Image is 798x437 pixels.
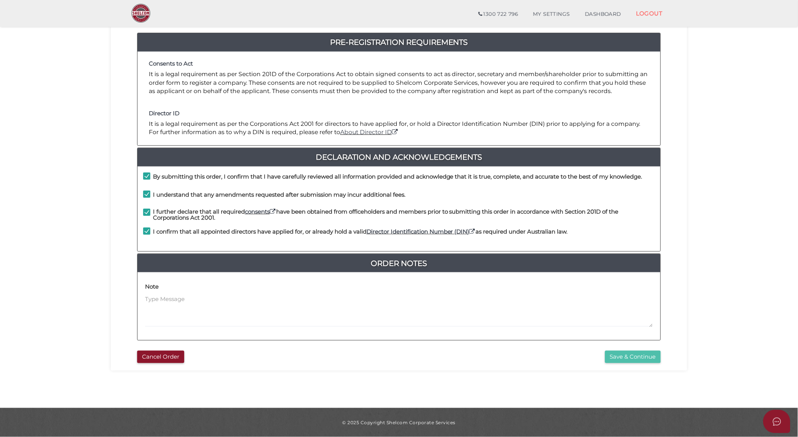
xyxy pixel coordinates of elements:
a: LOGOUT [628,6,670,21]
a: Pre-Registration Requirements [138,36,660,48]
h4: I confirm that all appointed directors have applied for, or already hold a valid as required unde... [153,229,568,235]
a: Declaration And Acknowledgements [138,151,660,163]
a: Director Identification Number (DIN) [367,228,476,235]
h4: Consents to Act [149,61,649,67]
h4: By submitting this order, I confirm that I have carefully reviewed all information provided and a... [153,174,642,180]
p: It is a legal requirement as per the Corporations Act 2001 for directors to have applied for, or ... [149,120,649,137]
button: Open asap [763,410,790,433]
a: MY SETTINGS [526,7,578,22]
a: DASHBOARD [578,7,629,22]
div: © 2025 Copyright Shelcom Corporate Services [116,419,682,426]
h4: Note [145,284,159,290]
a: Order Notes [138,257,660,269]
a: consents [245,208,276,215]
h4: Director ID [149,110,649,117]
p: It is a legal requirement as per Section 201D of the Corporations Act to obtain signed consents t... [149,70,649,95]
h4: I further declare that all required have been obtained from officeholders and members prior to su... [153,209,655,221]
button: Save & Continue [605,351,661,363]
a: 1300 722 796 [471,7,526,22]
button: Cancel Order [137,351,184,363]
a: About Director ID [340,128,399,136]
h4: I understand that any amendments requested after submission may incur additional fees. [153,192,405,198]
